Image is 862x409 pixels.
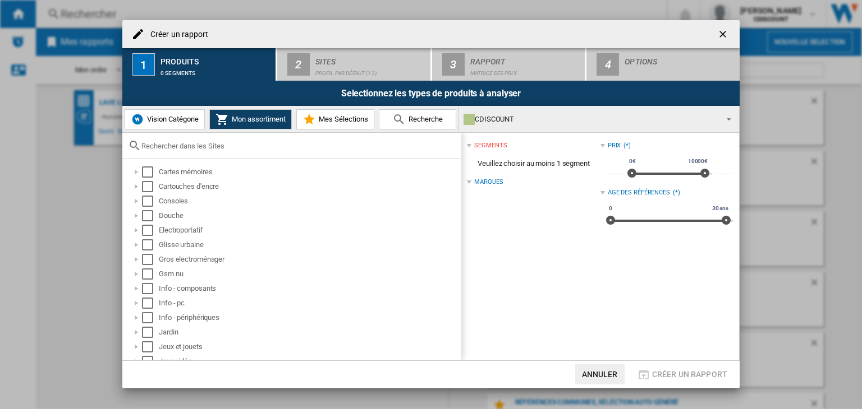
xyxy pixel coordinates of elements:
[144,115,199,123] span: Vision Catégorie
[315,64,426,76] div: Profil par défaut (12)
[159,181,460,192] div: Cartouches d'encre
[406,115,443,123] span: Recherche
[161,53,271,64] div: Produits
[132,53,155,76] div: 1
[142,225,159,236] md-checkbox: Select
[470,53,581,64] div: Rapport
[229,115,286,123] span: Mon assortiment
[142,298,159,309] md-checkbox: Select
[608,188,670,197] div: Age des références
[474,141,507,150] div: segments
[597,53,619,76] div: 4
[608,141,621,150] div: Prix
[159,254,460,265] div: Gros electroménager
[296,109,374,129] button: Mes Sélections
[209,109,292,129] button: Mon assortiment
[159,327,460,338] div: Jardin
[607,204,614,213] span: 0
[142,239,159,250] md-checkbox: Select
[141,142,456,150] input: Rechercher dans les Sites
[142,166,159,178] md-checkbox: Select
[652,370,727,379] span: Créer un rapport
[713,23,735,45] button: getI18NText('BUTTONS.CLOSE_DIALOG')
[625,53,735,64] div: Options
[315,53,426,64] div: Sites
[125,109,205,129] button: Vision Catégorie
[432,48,586,81] button: 3 Rapport Matrice des prix
[287,53,310,76] div: 2
[159,210,460,221] div: Douche
[634,364,731,384] button: Créer un rapport
[159,356,460,367] div: Jeux vidéo
[145,29,209,40] h4: Créer un rapport
[142,181,159,192] md-checkbox: Select
[142,254,159,265] md-checkbox: Select
[159,312,460,323] div: Info - périphériques
[159,166,460,178] div: Cartes mémoires
[142,210,159,221] md-checkbox: Select
[142,283,159,294] md-checkbox: Select
[710,204,730,213] span: 30 ans
[142,268,159,280] md-checkbox: Select
[277,48,432,81] button: 2 Sites Profil par défaut (12)
[717,29,731,42] ng-md-icon: getI18NText('BUTTONS.CLOSE_DIALOG')
[142,356,159,367] md-checkbox: Select
[161,64,271,76] div: 0 segments
[627,157,638,166] span: 0€
[159,341,460,352] div: Jeux et jouets
[159,268,460,280] div: Gsm nu
[142,196,159,207] md-checkbox: Select
[575,364,625,384] button: Annuler
[467,153,600,174] span: Veuillez choisir au moins 1 segment
[379,109,456,129] button: Recherche
[586,48,740,81] button: 4 Options
[442,53,465,76] div: 3
[142,341,159,352] md-checkbox: Select
[159,239,460,250] div: Glisse urbaine
[131,113,144,126] img: wiser-icon-blue.png
[142,312,159,323] md-checkbox: Select
[470,64,581,76] div: Matrice des prix
[474,178,503,187] div: Marques
[122,81,740,106] div: Selectionnez les types de produits à analyser
[122,48,277,81] button: 1 Produits 0 segments
[316,115,368,123] span: Mes Sélections
[159,225,460,236] div: Electroportatif
[159,298,460,309] div: Info - pc
[159,196,460,207] div: Consoles
[159,283,460,294] div: Info - composants
[464,111,717,127] div: CDISCOUNT
[142,327,159,338] md-checkbox: Select
[686,157,709,166] span: 10000€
